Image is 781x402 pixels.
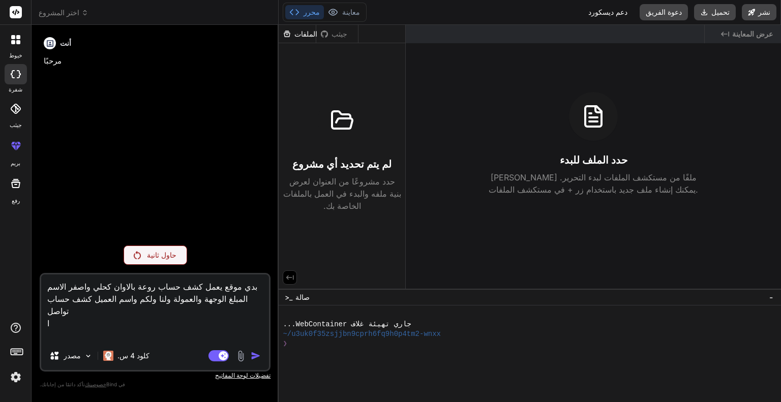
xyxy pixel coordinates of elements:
[324,5,364,19] button: معاينة
[560,154,627,166] font: حدد الملف للبدء
[11,160,20,167] font: بريم
[85,381,106,387] font: خصوصيتك
[711,8,730,16] font: تحميل
[332,29,347,38] font: جيثب
[147,251,176,259] font: حاول ثانية
[285,5,324,19] button: محرر
[64,351,81,360] font: مصدر
[342,8,360,16] font: معاينة
[9,86,22,93] font: شفرة
[292,158,392,170] font: لم يتم تحديد أي مشروع
[283,320,411,328] font: جاري تهيئة غلاف WebContainer...
[117,351,149,360] font: كلود 4 س.
[283,176,401,211] font: حدد مشروعًا من العنوان لعرض بنية ملفه والبدء في العمل بالملفات الخاصة بك.
[588,8,627,16] font: دعم ديسكورد
[7,368,24,386] img: settings
[295,293,310,301] font: صالة
[285,293,292,301] font: >_
[767,289,775,305] button: -
[103,351,113,361] img: سونيت كلود 4
[640,4,688,20] button: دعوة الفريق
[283,330,441,338] font: ~/u3uk0f35zsjjbn9cprh6fq9h0p4tm2-wnxx
[39,8,79,17] font: اختر المشروع
[251,351,261,361] img: رمز
[694,4,736,20] button: تحميل
[646,8,682,16] font: دعوة الفريق
[758,8,770,16] font: نشر
[732,29,773,38] font: عرض المعاينة
[12,197,20,204] font: رفع
[304,8,320,16] font: محرر
[40,381,85,387] font: تأكد دائمًا من إجاباتك.
[215,372,271,379] font: تفضيلات لوحة المفاتيح
[489,172,698,195] font: [PERSON_NAME] ملفًا من مستكشف الملفات لبدء التحرير. يمكنك إنشاء ملف جديد باستخدام زر + في مستكشف ...
[742,4,776,20] button: نشر
[235,350,247,362] img: مرفق
[106,381,125,387] font: في Bind
[134,251,141,259] img: إعادة المحاولة
[60,39,71,47] font: أنت
[294,29,317,38] font: الملفات
[84,352,93,360] img: اختيار النماذج
[44,56,62,66] font: مرحبًا
[41,274,269,342] textarea: بدي موقع يعمل كشف حساب روعة بالاوان كحلي واصفر الاسم المبلغ الوجهة والعمولة ولنا ولكم واسم العميل...
[769,292,773,302] font: -
[10,121,22,129] font: جيثب
[283,339,288,348] font: ❯
[9,52,22,59] font: خيوط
